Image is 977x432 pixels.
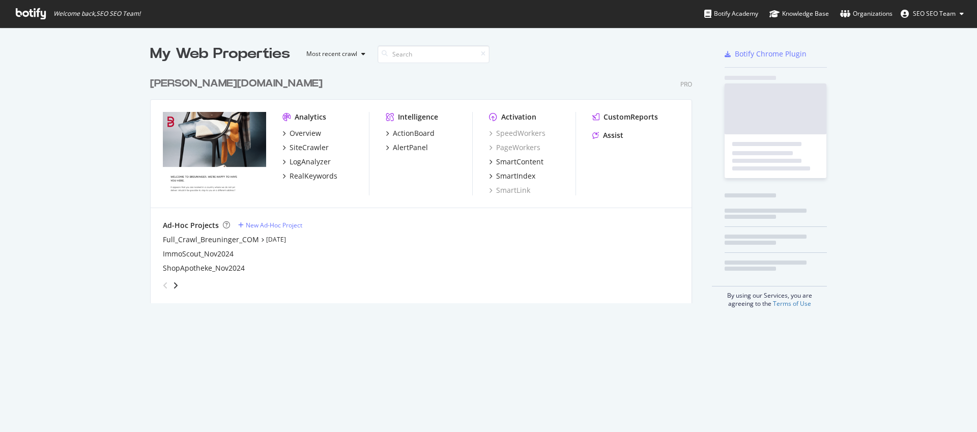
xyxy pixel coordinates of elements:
a: Full_Crawl_Breuninger_COM [163,235,259,245]
div: Botify Chrome Plugin [735,49,807,59]
div: grid [150,64,700,303]
img: breuninger.com [163,112,266,194]
div: Intelligence [398,112,438,122]
a: Overview [282,128,321,138]
button: Most recent crawl [298,46,369,62]
button: SEO SEO Team [893,6,972,22]
div: Analytics [295,112,326,122]
div: angle-left [159,277,172,294]
div: RealKeywords [290,171,337,181]
a: Botify Chrome Plugin [725,49,807,59]
a: [DATE] [266,235,286,244]
a: AlertPanel [386,142,428,153]
a: LogAnalyzer [282,157,331,167]
a: SiteCrawler [282,142,329,153]
input: Search [378,45,490,63]
div: Organizations [840,9,893,19]
div: SiteCrawler [290,142,329,153]
div: Overview [290,128,321,138]
div: angle-right [172,280,179,291]
a: RealKeywords [282,171,337,181]
a: ShopApotheke_Nov2024 [163,263,245,273]
div: SmartContent [496,157,543,167]
div: Activation [501,112,536,122]
div: Most recent crawl [306,51,357,57]
a: ActionBoard [386,128,435,138]
a: Terms of Use [773,299,811,308]
div: Pro [680,80,692,89]
div: AlertPanel [393,142,428,153]
div: [PERSON_NAME][DOMAIN_NAME] [150,76,323,91]
span: Welcome back, SEO SEO Team ! [53,10,140,18]
div: ActionBoard [393,128,435,138]
a: SmartLink [489,185,530,195]
div: By using our Services, you are agreeing to the [712,286,827,308]
div: CustomReports [604,112,658,122]
div: Assist [603,130,623,140]
a: PageWorkers [489,142,540,153]
div: Ad-Hoc Projects [163,220,219,231]
a: [PERSON_NAME][DOMAIN_NAME] [150,76,327,91]
a: CustomReports [592,112,658,122]
div: SmartIndex [496,171,535,181]
a: SmartIndex [489,171,535,181]
a: SpeedWorkers [489,128,545,138]
span: SEO SEO Team [913,9,956,18]
a: Assist [592,130,623,140]
a: New Ad-Hoc Project [238,221,302,229]
div: My Web Properties [150,44,290,64]
div: Botify Academy [704,9,758,19]
div: Knowledge Base [769,9,829,19]
div: New Ad-Hoc Project [246,221,302,229]
div: LogAnalyzer [290,157,331,167]
a: SmartContent [489,157,543,167]
a: ImmoScout_Nov2024 [163,249,234,259]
